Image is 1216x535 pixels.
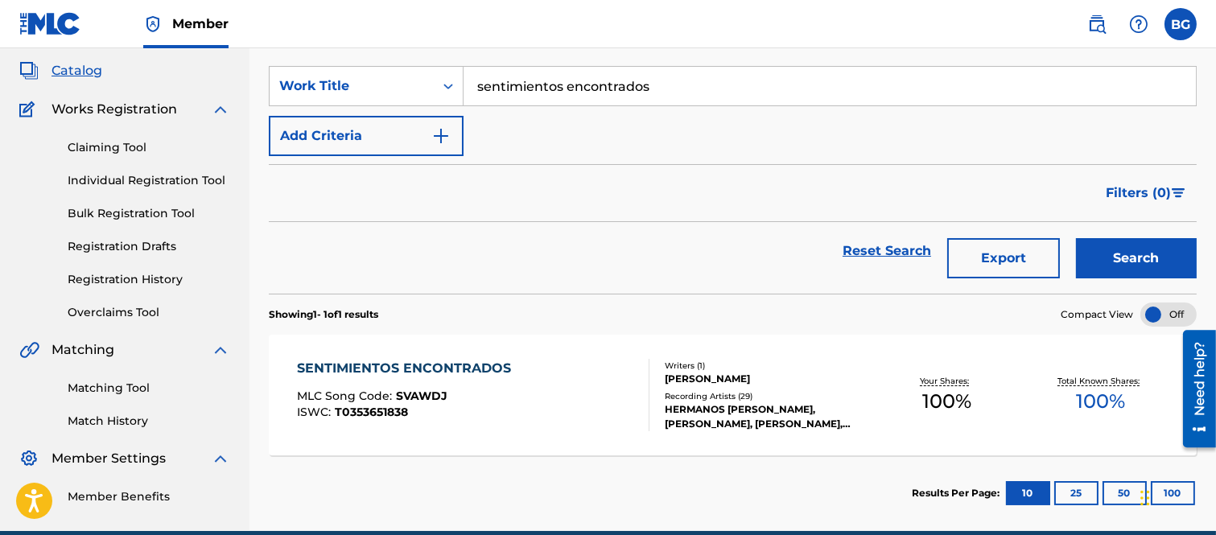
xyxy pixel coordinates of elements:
a: Match History [68,413,230,430]
span: ISWC : [297,405,335,419]
div: SENTIMIENTOS ENCONTRADOS [297,359,519,378]
a: Overclaims Tool [68,304,230,321]
img: filter [1172,188,1185,198]
div: Writers ( 1 ) [665,360,870,372]
span: Member Settings [52,449,166,468]
div: Recording Artists ( 29 ) [665,390,870,402]
a: Public Search [1081,8,1113,40]
div: HERMANOS [PERSON_NAME], [PERSON_NAME], [PERSON_NAME], [PERSON_NAME], [PERSON_NAME]. [665,402,870,431]
img: expand [211,340,230,360]
span: MLC Song Code : [297,389,396,403]
img: help [1129,14,1148,34]
button: 25 [1054,481,1099,505]
div: Widget de chat [1136,458,1216,535]
button: Search [1076,238,1197,278]
p: Total Known Shares: [1058,375,1144,387]
img: Matching [19,340,39,360]
img: MLC Logo [19,12,81,35]
img: Works Registration [19,100,40,119]
iframe: Resource Center [1171,324,1216,454]
span: Filters ( 0 ) [1106,183,1171,203]
span: Member [172,14,229,33]
a: Reset Search [835,233,939,269]
span: Catalog [52,61,102,80]
img: expand [211,100,230,119]
div: Arrastrar [1140,474,1150,522]
span: Works Registration [52,100,177,119]
span: T0353651838 [335,405,408,419]
a: Matching Tool [68,380,230,397]
a: Registration History [68,271,230,288]
img: Top Rightsholder [143,14,163,34]
div: [PERSON_NAME] [665,372,870,386]
button: 10 [1006,481,1050,505]
a: Claiming Tool [68,139,230,156]
img: Catalog [19,61,39,80]
button: Filters (0) [1096,173,1197,213]
p: Results Per Page: [912,486,1004,500]
p: Your Shares: [920,375,973,387]
span: 100 % [1077,387,1126,416]
img: expand [211,449,230,468]
p: Showing 1 - 1 of 1 results [269,307,378,322]
button: Export [947,238,1060,278]
a: Individual Registration Tool [68,172,230,189]
form: Search Form [269,66,1197,294]
a: SENTIMIENTOS ENCONTRADOSMLC Song Code:SVAWDJISWC:T0353651838Writers (1)[PERSON_NAME]Recording Art... [269,335,1197,455]
span: Matching [52,340,114,360]
a: Bulk Registration Tool [68,205,230,222]
iframe: Chat Widget [1136,458,1216,535]
div: Work Title [279,76,424,96]
button: 50 [1103,481,1147,505]
div: User Menu [1164,8,1197,40]
img: search [1087,14,1107,34]
a: Registration Drafts [68,238,230,255]
span: SVAWDJ [396,389,447,403]
span: Compact View [1061,307,1133,322]
img: Member Settings [19,449,39,468]
span: 100 % [922,387,971,416]
img: 9d2ae6d4665cec9f34b9.svg [431,126,451,146]
a: CatalogCatalog [19,61,102,80]
a: Member Benefits [68,488,230,505]
div: Help [1123,8,1155,40]
button: Add Criteria [269,116,464,156]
